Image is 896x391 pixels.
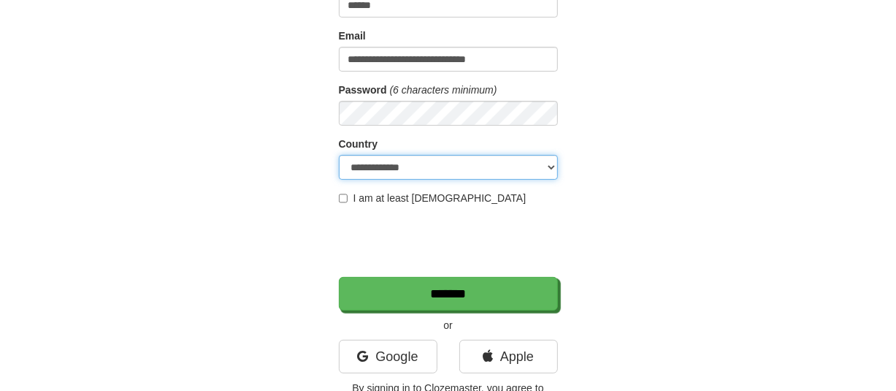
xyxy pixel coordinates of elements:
[339,318,558,333] p: or
[339,191,527,205] label: I am at least [DEMOGRAPHIC_DATA]
[339,29,366,43] label: Email
[339,213,561,270] iframe: reCAPTCHA
[339,340,437,373] a: Google
[339,137,378,151] label: Country
[459,340,558,373] a: Apple
[339,83,387,97] label: Password
[390,84,497,96] em: (6 characters minimum)
[339,194,348,203] input: I am at least [DEMOGRAPHIC_DATA]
